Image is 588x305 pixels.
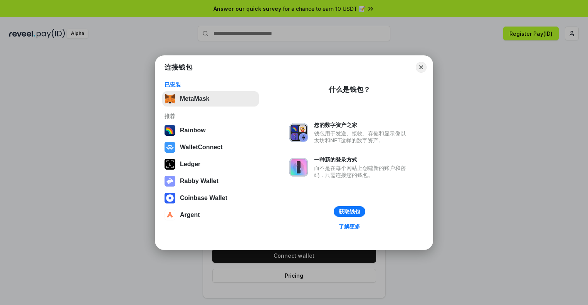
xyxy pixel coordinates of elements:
div: Rabby Wallet [180,178,218,185]
button: Argent [162,207,259,223]
div: Coinbase Wallet [180,195,227,202]
img: svg+xml,%3Csvg%20xmlns%3D%22http%3A%2F%2Fwww.w3.org%2F2000%2Fsvg%22%20fill%3D%22none%22%20viewBox... [289,123,308,142]
a: 了解更多 [334,222,365,232]
button: Close [416,62,427,73]
button: Ledger [162,157,259,172]
img: svg+xml,%3Csvg%20xmlns%3D%22http%3A%2F%2Fwww.w3.org%2F2000%2Fsvg%22%20fill%3D%22none%22%20viewBox... [165,176,175,187]
button: MetaMask [162,91,259,107]
div: 一种新的登录方式 [314,156,410,163]
div: 已安装 [165,81,257,88]
div: MetaMask [180,95,209,102]
button: Rabby Wallet [162,173,259,189]
img: svg+xml,%3Csvg%20width%3D%2228%22%20height%3D%2228%22%20viewBox%3D%220%200%2028%2028%22%20fill%3D... [165,210,175,220]
img: svg+xml,%3Csvg%20xmlns%3D%22http%3A%2F%2Fwww.w3.org%2F2000%2Fsvg%22%20width%3D%2228%22%20height%3... [165,159,175,170]
div: WalletConnect [180,144,223,151]
div: 什么是钱包？ [329,85,370,94]
div: 了解更多 [339,223,360,230]
div: Ledger [180,161,200,168]
img: svg+xml,%3Csvg%20fill%3D%22none%22%20height%3D%2233%22%20viewBox%3D%220%200%2035%2033%22%20width%... [165,93,175,104]
div: 获取钱包 [339,208,360,215]
img: svg+xml,%3Csvg%20width%3D%2228%22%20height%3D%2228%22%20viewBox%3D%220%200%2028%2028%22%20fill%3D... [165,142,175,153]
div: 您的数字资产之家 [314,122,410,128]
div: Argent [180,212,200,218]
img: svg+xml,%3Csvg%20xmlns%3D%22http%3A%2F%2Fwww.w3.org%2F2000%2Fsvg%22%20fill%3D%22none%22%20viewBox... [289,158,308,177]
img: svg+xml,%3Csvg%20width%3D%22120%22%20height%3D%22120%22%20viewBox%3D%220%200%20120%20120%22%20fil... [165,125,175,136]
button: Rainbow [162,123,259,138]
div: Rainbow [180,127,206,134]
div: 而不是在每个网站上创建新的账户和密码，只需连接您的钱包。 [314,165,410,178]
div: 钱包用于发送、接收、存储和显示像以太坊和NFT这样的数字资产。 [314,130,410,144]
button: 获取钱包 [334,206,365,217]
button: WalletConnect [162,140,259,155]
img: svg+xml,%3Csvg%20width%3D%2228%22%20height%3D%2228%22%20viewBox%3D%220%200%2028%2028%22%20fill%3D... [165,193,175,203]
div: 推荐 [165,113,257,120]
button: Coinbase Wallet [162,190,259,206]
h1: 连接钱包 [165,63,192,72]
